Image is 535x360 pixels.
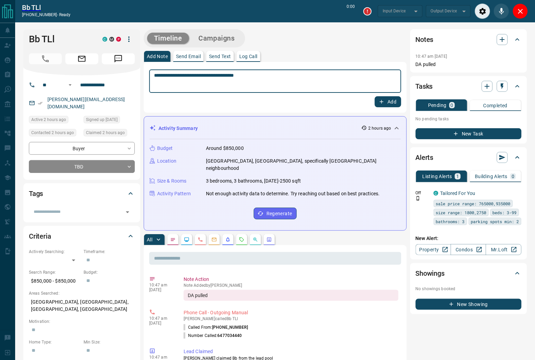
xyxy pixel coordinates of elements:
[84,339,135,345] p: Min Size:
[84,129,135,139] div: Mon Oct 13 2025
[436,209,487,216] span: size range: 1800,2750
[29,296,135,315] p: [GEOGRAPHIC_DATA], [GEOGRAPHIC_DATA], [GEOGRAPHIC_DATA], [GEOGRAPHIC_DATA]
[29,231,51,242] h2: Criteria
[38,101,43,106] svg: Email Verified
[159,125,198,132] p: Activity Summary
[184,348,398,355] p: Lead Claimed
[239,54,258,59] p: Log Call
[29,290,135,296] p: Areas Searched:
[416,34,434,45] h2: Notes
[84,116,135,126] div: Sun Jan 16 2022
[416,78,522,95] div: Tasks
[416,299,522,310] button: New Showing
[184,290,398,301] div: DA pulled
[416,54,447,59] p: 10:47 am [DATE]
[493,209,517,216] span: beds: 3-99
[116,37,121,42] div: property.ca
[66,81,74,89] button: Open
[218,333,242,338] span: 6477034440
[29,160,135,173] div: TBD
[254,208,297,219] button: Regenerate
[184,316,398,321] p: [PERSON_NAME] called Bb TLl
[253,237,258,242] svg: Opportunities
[416,190,429,196] p: Off
[494,3,509,19] div: Mute
[184,276,398,283] p: Note Action
[416,61,522,68] p: DA pulled
[211,237,217,242] svg: Emails
[347,3,355,19] p: 0:00
[29,142,135,155] div: Buyer
[475,174,507,179] p: Building Alerts
[29,269,80,275] p: Search Range:
[84,249,135,255] p: Timeframe:
[86,116,118,123] span: Signed up [DATE]
[29,34,92,45] h1: Bb TLl
[157,190,191,197] p: Activity Pattern
[456,174,459,179] p: 1
[147,33,189,44] button: Timeline
[157,157,176,165] p: Location
[475,3,490,19] div: Audio Settings
[451,244,486,255] a: Condos
[184,324,248,330] p: Called From:
[31,129,74,136] span: Contacted 2 hours ago
[198,237,203,242] svg: Calls
[416,244,451,255] a: Property
[47,97,125,109] a: [PERSON_NAME][EMAIL_ADDRESS][DOMAIN_NAME]
[176,54,201,59] p: Send Email
[184,332,242,339] p: Number Called:
[102,53,135,64] span: Message
[157,145,173,152] p: Budget
[266,237,272,242] svg: Agent Actions
[416,265,522,282] div: Showings
[416,31,522,48] div: Notes
[206,157,401,172] p: [GEOGRAPHIC_DATA], [GEOGRAPHIC_DATA], specifically [GEOGRAPHIC_DATA] neighbourhood
[29,318,135,325] p: Motivation:
[109,37,114,42] div: mrloft.ca
[436,200,511,207] span: sale price range: 765000,935000
[513,3,528,19] div: Close
[416,268,445,279] h2: Showings
[368,125,391,131] p: 2 hours ago
[29,53,62,64] span: Call
[149,321,173,326] p: [DATE]
[486,244,521,255] a: Mr.Loft
[29,249,80,255] p: Actively Searching:
[29,188,43,199] h2: Tags
[170,237,176,242] svg: Notes
[29,185,135,202] div: Tags
[29,228,135,244] div: Criteria
[451,103,454,108] p: 0
[375,96,401,107] button: Add
[239,237,244,242] svg: Requests
[225,237,231,242] svg: Listing Alerts
[184,283,398,288] p: Note Added by [PERSON_NAME]
[31,116,66,123] span: Active 2 hours ago
[416,149,522,166] div: Alerts
[86,129,125,136] span: Claimed 2 hours ago
[416,152,434,163] h2: Alerts
[416,114,522,124] p: No pending tasks
[416,235,522,242] p: New Alert:
[65,53,98,64] span: Email
[428,103,447,108] p: Pending
[150,122,401,135] div: Activity Summary2 hours ago
[184,237,189,242] svg: Lead Browsing Activity
[29,116,80,126] div: Mon Oct 13 2025
[184,309,398,316] p: Phone Call - Outgoing Manual
[440,190,476,196] a: Tailored For You
[483,103,508,108] p: Completed
[29,275,80,287] p: $850,000 - $850,000
[209,54,231,59] p: Send Text
[436,218,465,225] span: bathrooms: 3
[212,325,248,330] span: [PHONE_NUMBER]
[149,283,173,287] p: 10:47 am
[434,191,438,196] div: condos.ca
[416,128,522,139] button: New Task
[206,145,244,152] p: Around $850,000
[157,177,187,185] p: Size & Rooms
[192,33,242,44] button: Campaigns
[423,174,452,179] p: Listing Alerts
[22,3,70,12] a: Bb TLl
